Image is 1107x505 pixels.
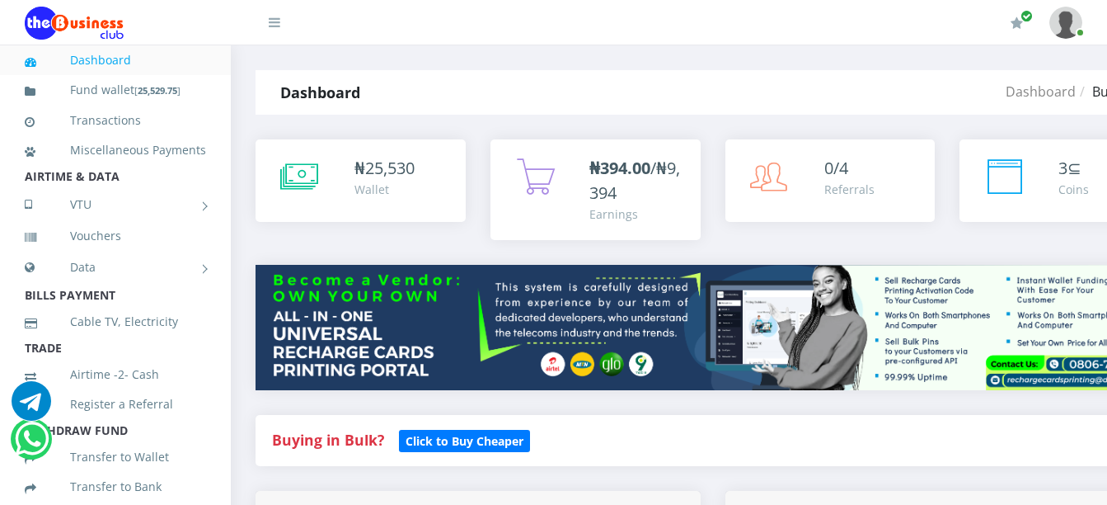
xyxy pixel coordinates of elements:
[138,84,177,97] b: 25,529.75
[589,157,650,179] b: ₦394.00
[490,139,701,240] a: ₦394.00/₦9,394 Earnings
[25,303,206,341] a: Cable TV, Electricity
[1058,156,1089,181] div: ⊆
[25,41,206,79] a: Dashboard
[25,385,206,423] a: Register a Referral
[25,247,206,288] a: Data
[25,438,206,476] a: Transfer to Wallet
[25,101,206,139] a: Transactions
[1058,157,1067,179] span: 3
[406,433,523,449] b: Click to Buy Cheaper
[725,139,936,222] a: 0/4 Referrals
[25,7,124,40] img: Logo
[354,181,415,198] div: Wallet
[824,181,875,198] div: Referrals
[1058,181,1089,198] div: Coins
[25,356,206,394] a: Airtime -2- Cash
[399,430,530,450] a: Click to Buy Cheaper
[589,157,680,204] span: /₦9,394
[365,157,415,179] span: 25,530
[824,157,848,179] span: 0/4
[134,84,181,97] small: [ ]
[354,156,415,181] div: ₦
[589,205,684,223] div: Earnings
[25,184,206,225] a: VTU
[1020,10,1033,22] span: Renew/Upgrade Subscription
[25,217,206,255] a: Vouchers
[25,71,206,110] a: Fund wallet[25,529.75]
[15,432,49,459] a: Chat for support
[1006,83,1076,101] a: Dashboard
[1049,7,1082,39] img: User
[25,131,206,169] a: Miscellaneous Payments
[12,394,51,421] a: Chat for support
[272,430,384,450] strong: Buying in Bulk?
[1011,17,1023,30] i: Renew/Upgrade Subscription
[256,139,466,222] a: ₦25,530 Wallet
[280,83,360,102] strong: Dashboard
